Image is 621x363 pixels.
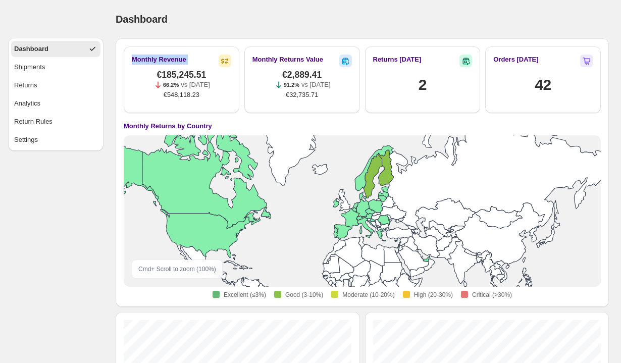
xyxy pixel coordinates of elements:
div: Returns [14,80,37,90]
h2: Monthly Returns Value [252,55,323,65]
button: Settings [11,132,100,148]
span: 91.2% [284,82,299,88]
div: Dashboard [14,44,48,54]
div: Return Rules [14,117,53,127]
button: Dashboard [11,41,100,57]
span: €2,889.41 [282,70,322,80]
span: Critical (>30%) [472,291,512,299]
h1: 2 [419,75,427,95]
h2: Returns [DATE] [373,55,422,65]
span: €32,735.71 [286,90,318,100]
h4: Monthly Returns by Country [124,121,212,131]
button: Returns [11,77,100,93]
span: Moderate (10-20%) [342,291,394,299]
h2: Monthly Revenue [132,55,186,65]
span: €548,118.23 [164,90,199,100]
span: High (20-30%) [414,291,453,299]
span: Excellent (≤3%) [224,291,266,299]
button: Shipments [11,59,100,75]
h2: Orders [DATE] [493,55,538,65]
p: vs [DATE] [181,80,210,90]
span: Dashboard [116,14,168,25]
div: Cmd + Scroll to zoom ( 100 %) [132,260,223,279]
span: 66.2% [163,82,179,88]
div: Shipments [14,62,45,72]
p: vs [DATE] [301,80,331,90]
div: Analytics [14,98,40,109]
button: Return Rules [11,114,100,130]
button: Analytics [11,95,100,112]
div: Settings [14,135,38,145]
h1: 42 [535,75,551,95]
span: Good (3-10%) [285,291,323,299]
span: €185,245.51 [157,70,206,80]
